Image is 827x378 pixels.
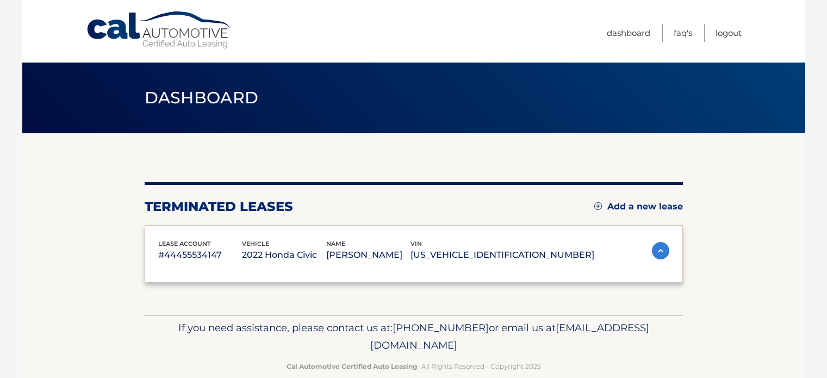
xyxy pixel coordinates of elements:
span: vehicle [242,240,269,247]
img: add.svg [594,202,602,210]
a: Add a new lease [594,201,683,212]
p: [US_VEHICLE_IDENTIFICATION_NUMBER] [411,247,594,263]
span: Dashboard [145,88,259,108]
span: lease account [158,240,211,247]
p: #44455534147 [158,247,242,263]
a: Logout [716,24,742,42]
span: vin [411,240,422,247]
p: 2022 Honda Civic [242,247,326,263]
a: FAQ's [674,24,692,42]
span: [EMAIL_ADDRESS][DOMAIN_NAME] [370,321,649,351]
strong: Cal Automotive Certified Auto Leasing [287,362,417,370]
span: [PHONE_NUMBER] [393,321,489,334]
p: - All Rights Reserved - Copyright 2025 [152,361,676,372]
h2: terminated leases [145,199,293,215]
a: Cal Automotive [86,11,233,49]
span: name [326,240,345,247]
p: [PERSON_NAME] [326,247,411,263]
a: Dashboard [607,24,650,42]
img: accordion-active.svg [652,242,669,259]
p: If you need assistance, please contact us at: or email us at [152,319,676,354]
